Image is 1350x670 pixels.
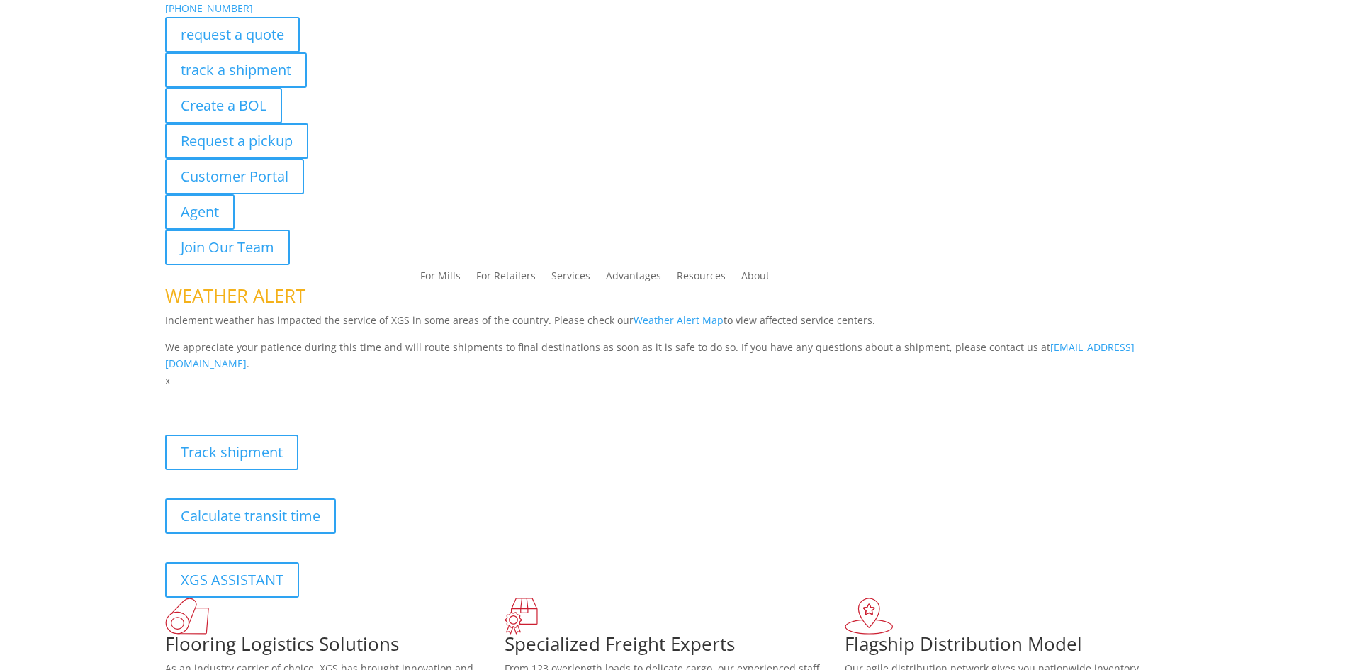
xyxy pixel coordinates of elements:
h1: Flagship Distribution Model [845,635,1185,660]
img: xgs-icon-total-supply-chain-intelligence-red [165,598,209,635]
a: For Mills [420,271,461,286]
a: track a shipment [165,52,307,88]
p: Inclement weather has impacted the service of XGS in some areas of the country. Please check our ... [165,312,1186,339]
img: xgs-icon-focused-on-flooring-red [505,598,538,635]
a: [PHONE_NUMBER] [165,1,253,15]
a: Agent [165,194,235,230]
a: For Retailers [476,271,536,286]
b: Visibility, transparency, and control for your entire supply chain. [165,391,481,405]
a: XGS ASSISTANT [165,562,299,598]
a: Services [551,271,590,286]
p: We appreciate your patience during this time and will route shipments to final destinations as so... [165,339,1186,373]
a: Advantages [606,271,661,286]
a: Resources [677,271,726,286]
a: request a quote [165,17,300,52]
a: Join Our Team [165,230,290,265]
a: Weather Alert Map [634,313,724,327]
img: xgs-icon-flagship-distribution-model-red [845,598,894,635]
span: WEATHER ALERT [165,283,305,308]
a: Customer Portal [165,159,304,194]
h1: Flooring Logistics Solutions [165,635,505,660]
a: About [741,271,770,286]
a: Create a BOL [165,88,282,123]
a: Request a pickup [165,123,308,159]
a: Calculate transit time [165,498,336,534]
p: x [165,372,1186,389]
a: Track shipment [165,435,298,470]
h1: Specialized Freight Experts [505,635,845,660]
